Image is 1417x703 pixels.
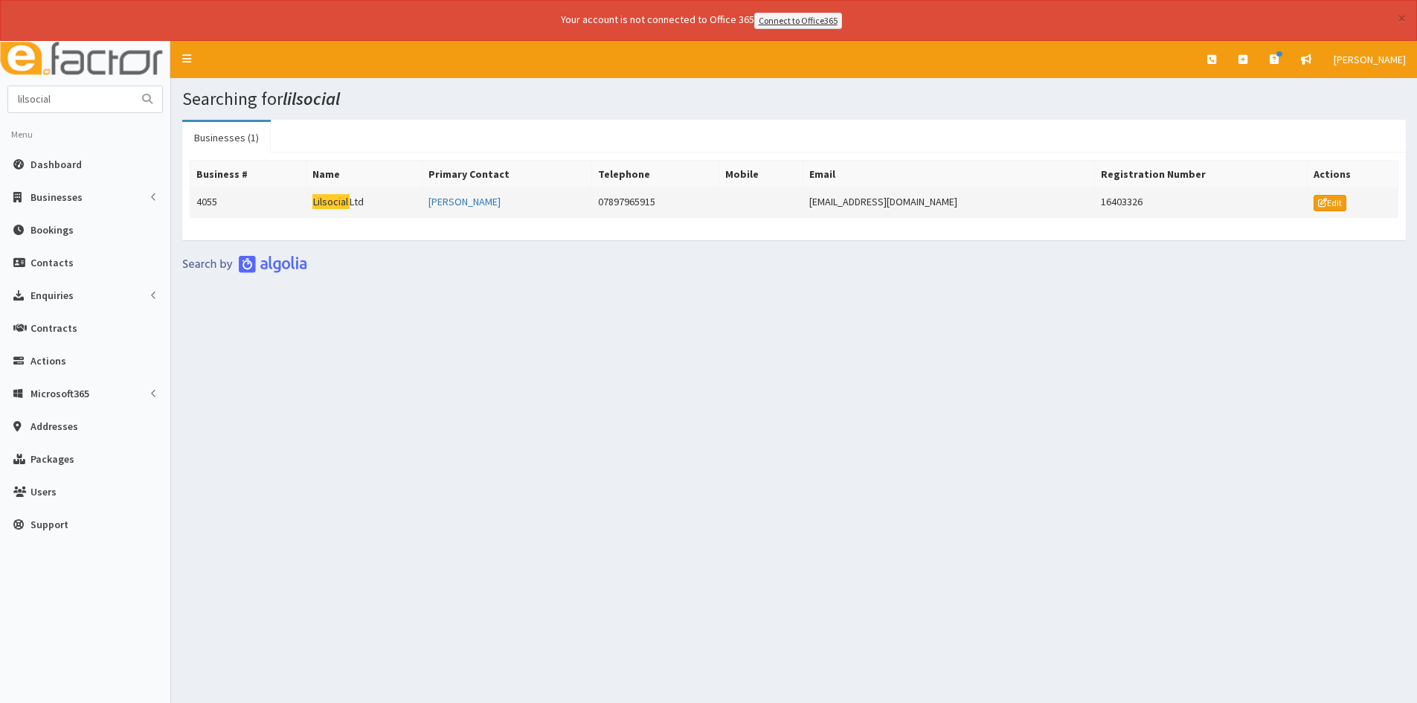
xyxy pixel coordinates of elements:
input: Search... [8,86,133,112]
td: Ltd [306,187,422,217]
a: [PERSON_NAME] [1323,41,1417,78]
span: Businesses [30,190,83,204]
th: Telephone [592,160,719,187]
img: search-by-algolia-light-background.png [182,255,307,273]
span: [PERSON_NAME] [1334,53,1406,66]
a: Connect to Office365 [754,13,842,29]
mark: Lilsocial [312,194,350,210]
td: 4055 [190,187,306,217]
span: Contacts [30,256,74,269]
span: Contracts [30,321,77,335]
span: Users [30,485,57,498]
th: Mobile [719,160,803,187]
td: 16403326 [1094,187,1308,217]
th: Business # [190,160,306,187]
th: Registration Number [1094,160,1308,187]
th: Primary Contact [422,160,592,187]
div: Your account is not connected to Office 365 [266,12,1137,29]
span: Dashboard [30,158,82,171]
th: Actions [1308,160,1398,187]
td: [EMAIL_ADDRESS][DOMAIN_NAME] [803,187,1094,217]
span: Addresses [30,420,78,433]
h1: Searching for [182,89,1406,109]
span: Enquiries [30,289,74,302]
span: Packages [30,452,74,466]
a: Businesses (1) [182,122,271,153]
th: Name [306,160,422,187]
span: Microsoft365 [30,387,89,400]
span: Bookings [30,223,74,237]
span: Actions [30,354,66,367]
a: Edit [1314,195,1346,211]
button: × [1398,10,1406,26]
td: 07897965915 [592,187,719,217]
i: lilsocial [283,87,340,110]
span: Support [30,518,68,531]
a: [PERSON_NAME] [428,195,501,208]
th: Email [803,160,1094,187]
